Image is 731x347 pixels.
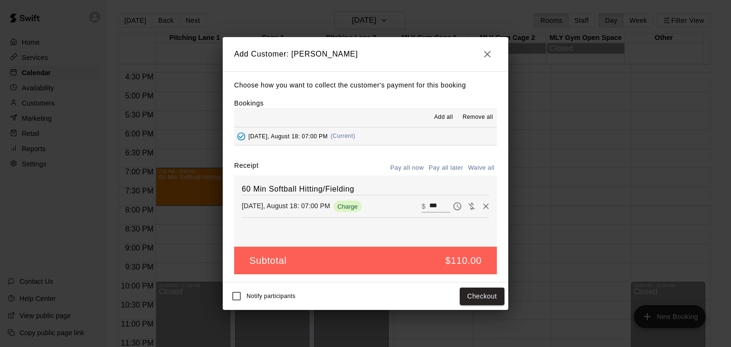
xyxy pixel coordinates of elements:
[234,161,258,175] label: Receipt
[223,37,508,71] h2: Add Customer: [PERSON_NAME]
[234,129,248,144] button: Added - Collect Payment
[426,161,466,175] button: Pay all later
[463,113,493,122] span: Remove all
[331,133,356,139] span: (Current)
[459,110,497,125] button: Remove all
[460,288,504,305] button: Checkout
[450,202,464,210] span: Pay later
[234,127,497,145] button: Added - Collect Payment[DATE], August 18: 07:00 PM(Current)
[388,161,426,175] button: Pay all now
[334,203,362,210] span: Charge
[242,201,330,211] p: [DATE], August 18: 07:00 PM
[422,202,425,211] p: $
[434,113,453,122] span: Add all
[465,161,497,175] button: Waive all
[248,133,328,139] span: [DATE], August 18: 07:00 PM
[479,199,493,213] button: Remove
[445,254,482,267] h5: $110.00
[247,293,296,300] span: Notify participants
[242,183,489,195] h6: 60 Min Softball Hitting/Fielding
[234,79,497,91] p: Choose how you want to collect the customer's payment for this booking
[249,254,286,267] h5: Subtotal
[428,110,459,125] button: Add all
[464,202,479,210] span: Waive payment
[234,99,264,107] label: Bookings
